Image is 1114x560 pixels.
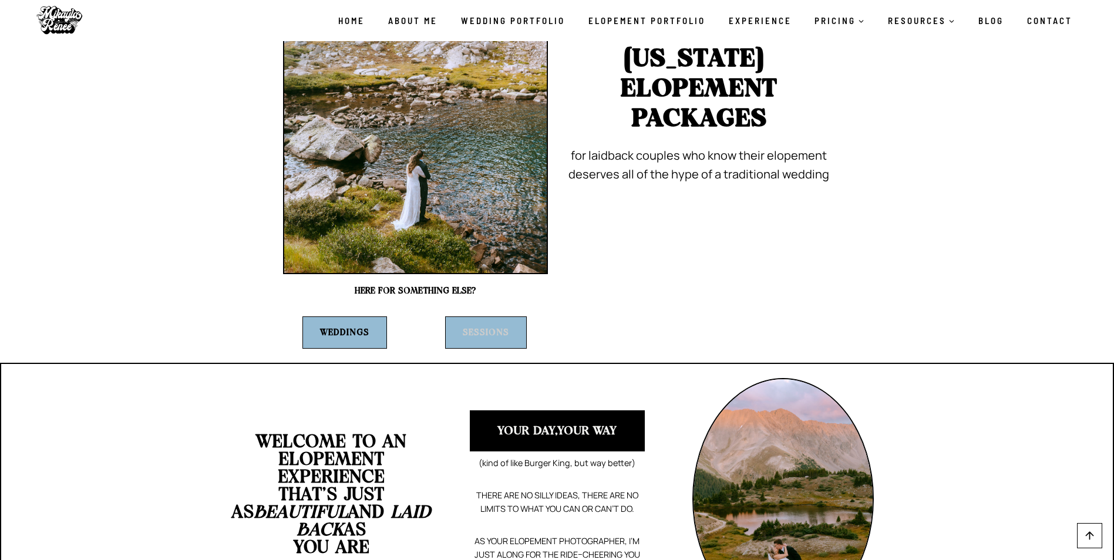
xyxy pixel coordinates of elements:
a: Experience [717,8,803,33]
a: Elopement Portfolio [577,8,717,33]
a: Blog [967,8,1015,33]
button: Child menu of RESOURCES [876,8,967,33]
p: (kind of like Burger King, but way better) [479,456,635,470]
em: BEAUTIFUL [254,504,348,521]
p: THERE ARE NO SILLY IDEAS, THERE ARE NO LIMITS TO WHAT YOU CAN OR CAN’T DO. [467,488,647,515]
a: About Me [376,8,449,33]
strong: Sessions [463,328,509,337]
strong: [US_STATE] ELOPEMENT PACKAGES [620,46,777,131]
p: fOR LAIDBACK COUPLES WHO know THEIR ELOPEMENT DESERVES ALL OF THE HYPE OF A TRADITIONAL WEDDING [567,146,831,184]
a: Wedding Portfolio [449,8,577,33]
strong: AS YOU ARE [293,504,431,556]
strong: YOUR WAY [557,425,617,437]
strong: YOUR DAY, [497,425,617,437]
strong: WELCOME TO AN ELOPEMENT EXPERIENCE THAT’S JUST AS AND [231,433,406,521]
strong: Weddings [320,328,369,337]
a: Home [327,8,376,33]
nav: Primary Navigation [327,8,1084,33]
a: Contact [1015,8,1084,33]
button: Child menu of PRICING [803,8,877,33]
em: LAID BACK [297,504,431,539]
a: Scroll to top [1077,523,1102,548]
a: Weddings [302,316,387,349]
strong: Here for something else? [355,286,476,295]
a: Sessions [445,316,527,349]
